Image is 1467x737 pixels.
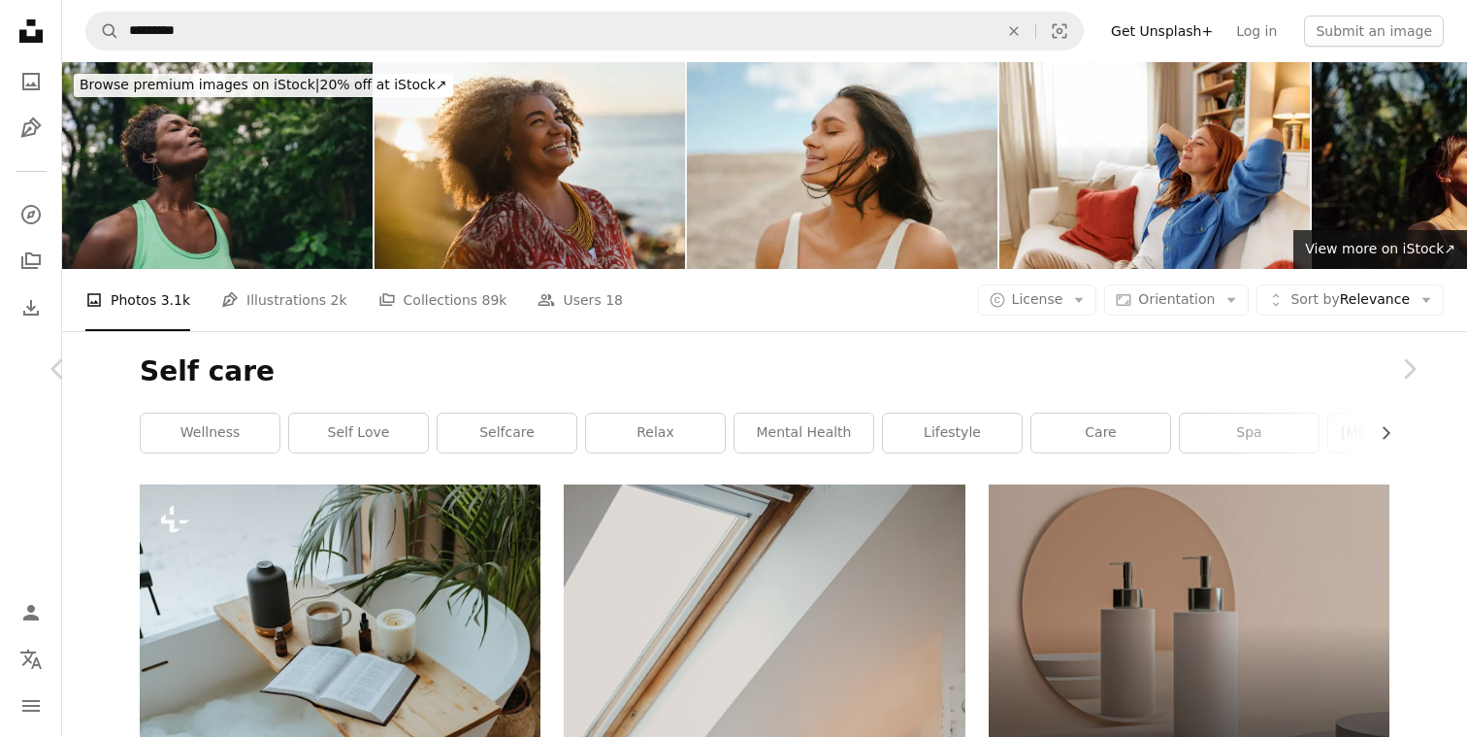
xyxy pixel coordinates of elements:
[1138,291,1215,307] span: Orientation
[1293,230,1467,269] a: View more on iStock↗
[221,269,346,331] a: Illustrations 2k
[538,269,623,331] a: Users 18
[586,414,725,452] a: relax
[289,414,428,452] a: self love
[12,195,50,234] a: Explore
[1104,285,1249,316] button: Orientation
[734,414,873,452] a: mental health
[978,285,1097,316] button: License
[12,62,50,101] a: Photos
[141,414,279,452] a: wellness
[12,640,50,679] button: Language
[12,687,50,725] button: Menu
[1351,276,1467,462] a: Next
[12,242,50,281] a: Collections
[62,62,465,109] a: Browse premium images on iStock|20% off at iStock↗
[1099,16,1224,47] a: Get Unsplash+
[1328,414,1467,452] a: [MEDICAL_DATA]
[80,77,447,92] span: 20% off at iStock ↗
[993,13,1035,50] button: Clear
[687,62,997,269] img: Woman With Glowing Skin Enjoying a Peaceful Breeze in a Serene Natural Setting
[12,109,50,148] a: Illustrations
[140,354,1389,389] h1: Self care
[438,414,576,452] a: selfcare
[1256,285,1444,316] button: Sort byRelevance
[331,289,347,311] span: 2k
[482,289,507,311] span: 89k
[62,62,373,269] img: Mature woman relaxing and breathing on the public park
[85,12,1084,50] form: Find visuals sitewide
[1290,290,1410,310] span: Relevance
[80,77,319,92] span: Browse premium images on iStock |
[1290,291,1339,307] span: Sort by
[12,593,50,632] a: Log in / Sign up
[375,62,685,269] img: Smiling mature woman enjoying healthy living by the sea at sunset
[999,62,1310,269] img: Young woman relaxing on sofa with hands behind head
[1012,291,1063,307] span: License
[605,289,623,311] span: 18
[378,269,507,331] a: Collections 89k
[1036,13,1083,50] button: Visual search
[883,414,1022,452] a: lifestyle
[1305,241,1455,256] span: View more on iStock ↗
[1224,16,1288,47] a: Log in
[1180,414,1319,452] a: spa
[1304,16,1444,47] button: Submit an image
[86,13,119,50] button: Search Unsplash
[1031,414,1170,452] a: care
